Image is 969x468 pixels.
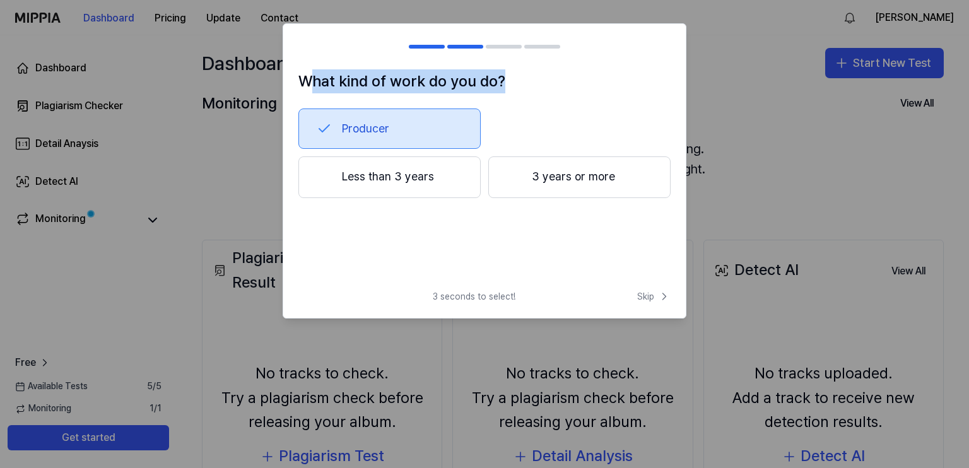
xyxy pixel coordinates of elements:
button: Producer [298,108,481,149]
span: Skip [637,290,671,303]
span: 3 seconds to select! [433,291,515,303]
h1: What kind of work do you do? [298,69,671,93]
button: 3 years or more [488,156,671,198]
button: Less than 3 years [298,156,481,198]
button: Skip [635,290,671,303]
